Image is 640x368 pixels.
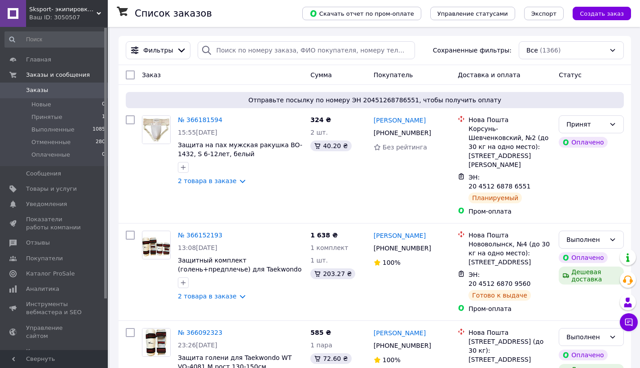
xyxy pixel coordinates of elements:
[29,13,108,22] div: Ваш ID: 3050507
[310,257,328,264] span: 1 шт.
[559,350,607,360] div: Оплачено
[26,185,77,193] span: Товары и услуги
[31,113,62,121] span: Принятые
[102,151,105,159] span: 0
[468,304,552,313] div: Пром-оплата
[310,353,351,364] div: 72.60 ₴
[142,232,170,259] img: Фото товару
[178,257,302,282] span: Защитный комплект (голень+предплечье) для Taekwondo WT VO-4382 S рост 110-130см
[540,47,561,54] span: (1366)
[142,116,170,144] img: Фото товару
[620,313,638,331] button: Чат с покупателем
[31,126,75,134] span: Выполненные
[468,193,522,203] div: Планируемый
[566,119,605,129] div: Принят
[26,239,50,247] span: Отзывы
[468,328,552,337] div: Нова Пошта
[310,140,351,151] div: 40.20 ₴
[26,300,83,316] span: Инструменты вебмастера и SEO
[433,46,512,55] span: Сохраненные фильтры:
[143,46,173,55] span: Фильтры
[310,232,338,239] span: 1 638 ₴
[374,71,413,79] span: Покупатель
[26,200,67,208] span: Уведомления
[310,244,348,251] span: 1 комплект
[178,342,217,349] span: 23:26[DATE]
[26,215,83,232] span: Показатели работы компании
[178,177,237,184] a: 2 товара в заказе
[142,71,161,79] span: Заказ
[129,96,620,105] span: Отправьте посылку по номеру ЭН 20451268786551, чтобы получить оплату
[198,41,415,59] input: Поиск по номеру заказа, ФИО покупателя, номеру телефона, Email, номеру накладной
[437,10,508,17] span: Управление статусами
[559,252,607,263] div: Оплачено
[310,329,331,336] span: 585 ₴
[178,129,217,136] span: 15:55[DATE]
[142,329,170,356] img: Фото товару
[468,231,552,240] div: Нова Пошта
[135,8,212,19] h1: Список заказов
[566,332,605,342] div: Выполнен
[309,9,414,18] span: Скачать отчет по пром-оплате
[26,324,83,340] span: Управление сайтом
[372,339,433,352] div: [PHONE_NUMBER]
[524,7,564,20] button: Экспорт
[31,151,70,159] span: Оплаченные
[468,174,530,190] span: ЭН: 20 4512 6878 6551
[178,141,302,158] a: Защита на пах мужская ракушка BO-1432, S 6-12лет, белый
[526,46,538,55] span: Все
[430,7,515,20] button: Управление статусами
[383,144,427,151] span: Без рейтинга
[468,290,530,301] div: Готово к выдаче
[383,259,401,266] span: 100%
[559,71,582,79] span: Статус
[372,242,433,254] div: [PHONE_NUMBER]
[468,124,552,169] div: Корсунь-Шевченковский, №2 (до 30 кг на одно место): [STREET_ADDRESS][PERSON_NAME]
[468,271,530,287] span: ЭН: 20 4512 6870 9560
[310,71,332,79] span: Сумма
[26,254,63,263] span: Покупатели
[26,285,59,293] span: Аналитика
[26,270,75,278] span: Каталог ProSale
[374,329,426,337] a: [PERSON_NAME]
[178,293,237,300] a: 2 товара в заказе
[573,7,631,20] button: Создать заказ
[102,101,105,109] span: 0
[26,71,90,79] span: Заказы и сообщения
[310,129,328,136] span: 2 шт.
[29,5,97,13] span: Sksport- экипировка для единоборств
[178,116,222,123] a: № 366181594
[310,268,355,279] div: 203.27 ₴
[4,31,106,48] input: Поиск
[142,115,171,144] a: Фото товару
[468,240,552,267] div: Нововолынск, №4 (до 30 кг на одно место): [STREET_ADDRESS]
[178,232,222,239] a: № 366152193
[31,101,51,109] span: Новые
[26,86,48,94] span: Заказы
[26,170,61,178] span: Сообщения
[383,356,401,364] span: 100%
[458,71,520,79] span: Доставка и оплата
[31,138,71,146] span: Отмененные
[559,137,607,148] div: Оплачено
[559,267,624,285] div: Дешевая доставка
[142,231,171,259] a: Фото товару
[580,10,624,17] span: Создать заказ
[564,9,631,17] a: Создать заказ
[96,138,105,146] span: 280
[531,10,556,17] span: Экспорт
[178,244,217,251] span: 13:08[DATE]
[26,347,83,364] span: Кошелек компании
[468,207,552,216] div: Пром-оплата
[302,7,421,20] button: Скачать отчет по пром-оплате
[178,329,222,336] a: № 366092323
[468,115,552,124] div: Нова Пошта
[310,116,331,123] span: 324 ₴
[468,337,552,364] div: [STREET_ADDRESS] (до 30 кг): [STREET_ADDRESS]
[26,56,51,64] span: Главная
[566,235,605,245] div: Выполнен
[374,231,426,240] a: [PERSON_NAME]
[102,113,105,121] span: 1
[93,126,105,134] span: 1085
